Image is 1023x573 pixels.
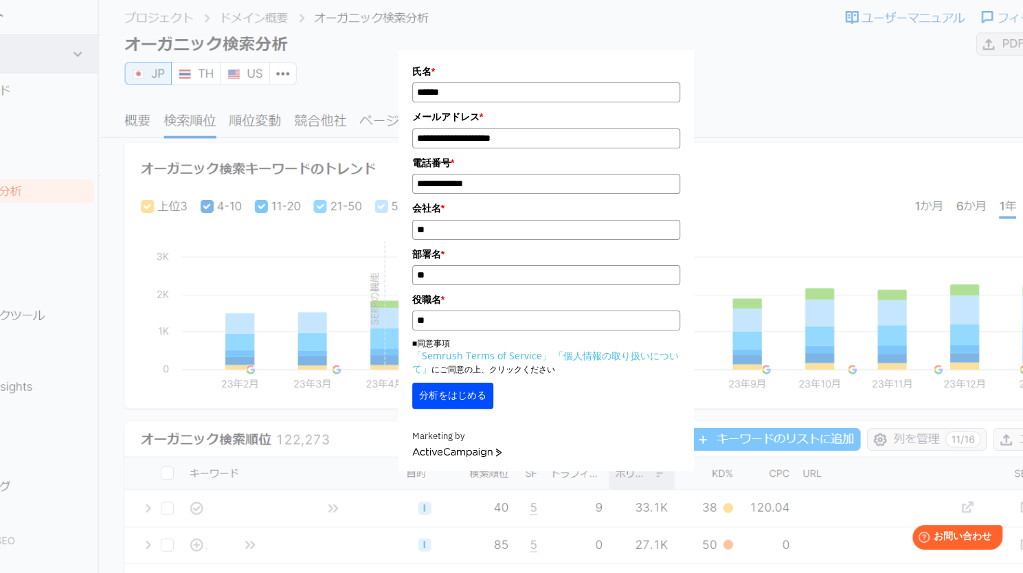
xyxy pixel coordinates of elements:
button: 分析をはじめる [412,383,493,409]
a: 「Semrush Terms of Service」 [412,349,552,362]
label: 会社名 [412,201,680,216]
label: 電話番号 [412,155,680,170]
label: 氏名 [412,64,680,79]
a: 「個人情報の取り扱いについて」 [412,349,679,375]
div: Marketing by [412,429,680,444]
iframe: Help widget launcher [901,519,1008,558]
p: ■同意事項 にご同意の上、クリックください [412,337,680,376]
label: メールアドレス [412,109,680,124]
label: 部署名 [412,247,680,262]
label: 役職名 [412,292,680,307]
